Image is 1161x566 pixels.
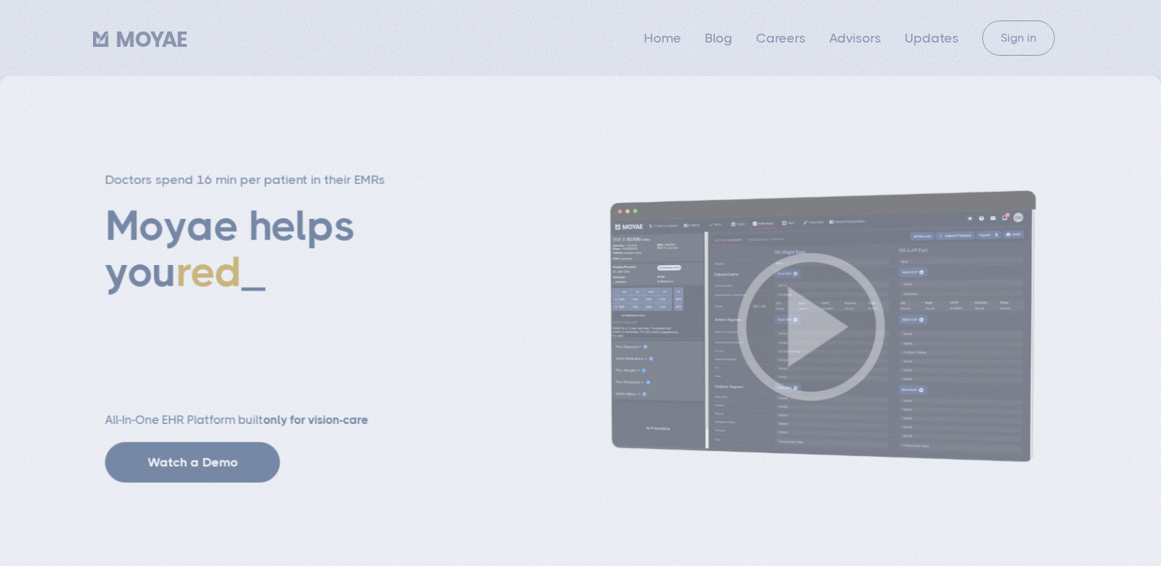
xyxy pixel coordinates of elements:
[93,31,187,47] img: Moyae Logo
[705,31,732,45] a: Blog
[644,31,681,45] a: Home
[105,171,477,189] h3: Doctors spend 16 min per patient in their EMRs
[756,31,806,45] a: Careers
[105,203,477,384] h1: Moyae helps you
[263,412,368,426] strong: only for vision-care
[982,21,1055,56] a: Sign in
[241,247,264,296] span: _
[829,31,881,45] a: Advisors
[566,189,1056,464] img: Patient history screenshot
[93,27,187,49] a: home
[105,442,280,482] a: Watch a Demo
[905,31,959,45] a: Updates
[175,247,241,296] span: red
[105,412,477,428] h2: All-In-One EHR Platform built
